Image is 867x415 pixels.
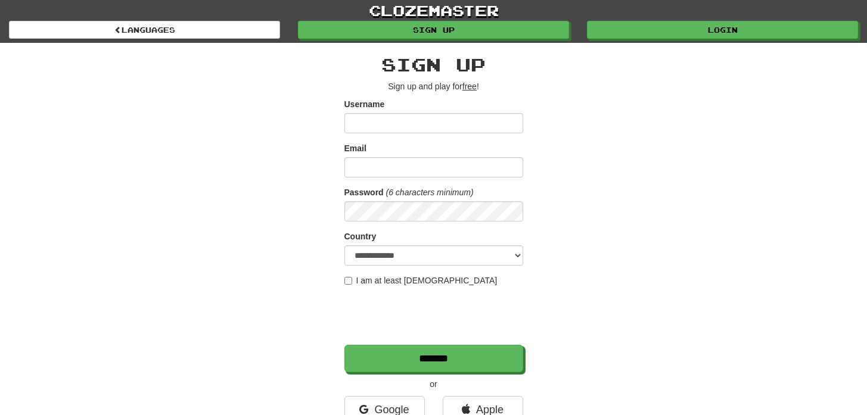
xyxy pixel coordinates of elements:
input: I am at least [DEMOGRAPHIC_DATA] [344,277,352,285]
a: Login [587,21,858,39]
iframe: reCAPTCHA [344,292,526,339]
h2: Sign up [344,55,523,74]
label: I am at least [DEMOGRAPHIC_DATA] [344,274,498,286]
a: Sign up [298,21,569,39]
label: Password [344,186,384,198]
p: or [344,378,523,390]
em: (6 characters minimum) [386,188,474,197]
label: Email [344,142,366,154]
a: Languages [9,21,280,39]
label: Username [344,98,385,110]
label: Country [344,230,377,242]
p: Sign up and play for ! [344,80,523,92]
u: free [462,82,477,91]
